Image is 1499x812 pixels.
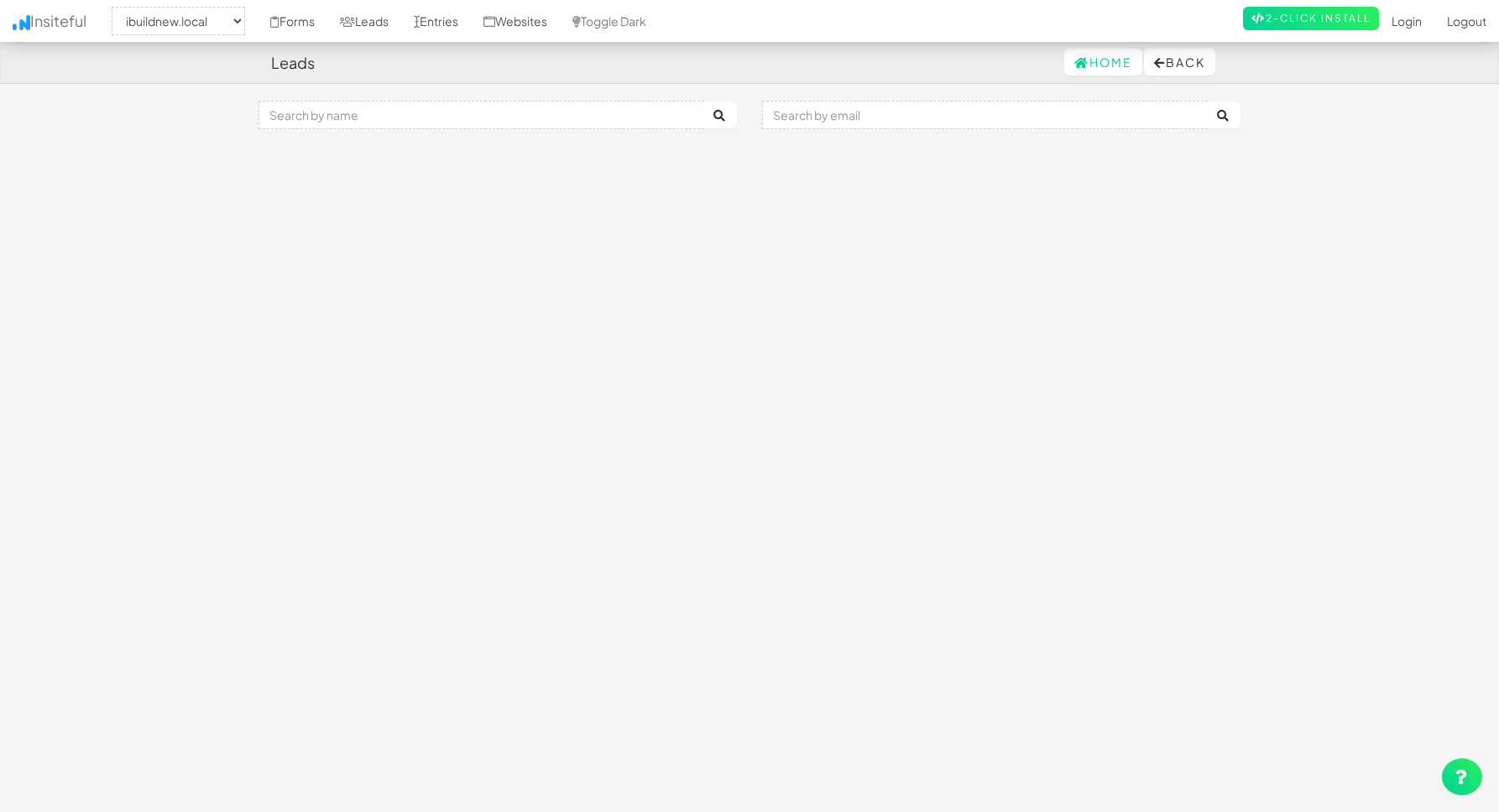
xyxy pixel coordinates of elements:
[1064,49,1142,75] a: Home
[259,101,704,129] input: Search by name
[1144,49,1215,75] button: Back
[271,55,315,71] h4: Leads
[13,15,30,30] img: icon.png
[762,101,1208,129] input: Search by email
[1243,7,1379,30] a: 2-Click Install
